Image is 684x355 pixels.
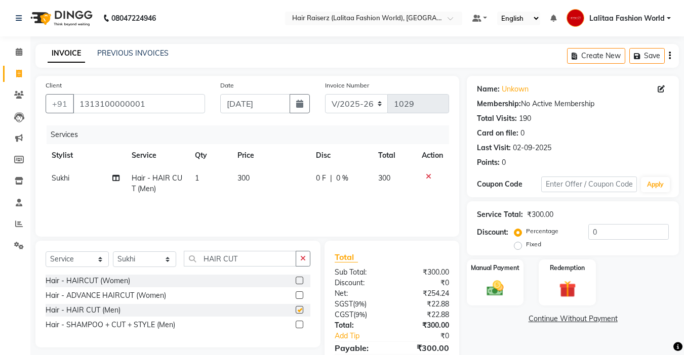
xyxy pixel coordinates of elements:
div: Total: [327,320,392,331]
img: _gift.svg [554,279,581,299]
input: Search or Scan [184,251,296,267]
div: Coupon Code [477,179,541,190]
th: Price [231,144,310,167]
div: Hair - SHAMPOO + CUT + STYLE (Men) [46,320,175,330]
th: Disc [310,144,372,167]
span: SGST [335,299,353,308]
div: Discount: [327,278,392,288]
div: ₹300.00 [392,267,457,278]
div: No Active Membership [477,99,669,109]
span: 300 [378,173,390,183]
th: Service [126,144,189,167]
div: Name: [477,84,500,95]
button: Save [629,48,665,64]
div: ₹300.00 [527,209,553,220]
label: Client [46,81,62,90]
span: Total [335,252,358,262]
div: Card on file: [477,128,518,139]
span: Hair - HAIR CUT (Men) [132,173,182,193]
div: ₹0 [403,331,457,341]
div: ( ) [327,299,392,309]
label: Fixed [526,240,541,249]
span: 9% [355,300,365,308]
th: Qty [189,144,231,167]
div: Sub Total: [327,267,392,278]
input: Search by Name/Mobile/Email/Code [73,94,205,113]
input: Enter Offer / Coupon Code [541,176,637,192]
div: 190 [519,113,531,124]
button: Apply [641,177,670,192]
img: _cash.svg [481,279,509,298]
img: logo [26,4,95,32]
label: Redemption [550,263,585,273]
div: 0 [520,128,525,139]
div: Discount: [477,227,508,238]
div: ₹22.88 [392,309,457,320]
div: 0 [502,157,506,168]
span: CGST [335,310,353,319]
button: Create New [567,48,625,64]
a: INVOICE [48,45,85,63]
div: Total Visits: [477,113,517,124]
label: Manual Payment [471,263,519,273]
span: Sukhi [52,173,69,183]
div: 02-09-2025 [513,143,551,153]
th: Action [416,144,449,167]
div: ₹22.88 [392,299,457,309]
a: Continue Without Payment [469,314,677,324]
div: Points: [477,157,500,168]
div: ₹254.24 [392,288,457,299]
th: Total [372,144,416,167]
div: Hair - ADVANCE HAIRCUT (Women) [46,290,166,301]
b: 08047224946 [111,4,156,32]
div: ₹0 [392,278,457,288]
div: Services [47,125,457,144]
div: Hair - HAIRCUT (Women) [46,276,130,286]
span: 1 [195,173,199,183]
button: +91 [46,94,74,113]
a: Unkown [502,84,529,95]
div: Payable: [327,342,392,354]
span: 9% [355,310,365,319]
div: Last Visit: [477,143,511,153]
span: | [330,173,332,184]
img: Lalitaa Fashion World [567,9,584,27]
div: Hair - HAIR CUT (Men) [46,305,120,316]
div: Service Total: [477,209,523,220]
th: Stylist [46,144,126,167]
div: ₹300.00 [392,342,457,354]
span: 0 F [316,173,326,184]
a: PREVIOUS INVOICES [97,49,169,58]
label: Date [220,81,234,90]
span: 300 [237,173,250,183]
label: Percentage [526,227,558,236]
span: 0 % [336,173,348,184]
div: Net: [327,288,392,299]
div: ₹300.00 [392,320,457,331]
span: Lalitaa Fashion World [589,13,665,24]
div: ( ) [327,309,392,320]
div: Membership: [477,99,521,109]
a: Add Tip [327,331,403,341]
label: Invoice Number [325,81,369,90]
